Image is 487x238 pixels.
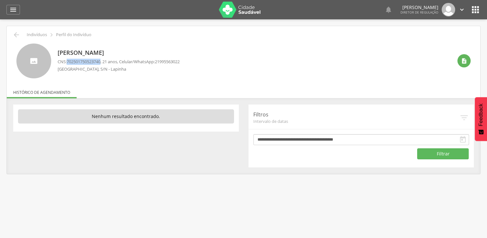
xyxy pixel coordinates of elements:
[58,49,180,57] p: [PERSON_NAME]
[13,31,20,39] i: Voltar
[48,31,55,38] i: 
[18,109,234,124] p: Nenhum resultado encontrado.
[58,59,180,65] p: CNS: , 21 anos, Celular/WhatsApp:
[58,66,180,72] p: [GEOGRAPHIC_DATA], S/N - Lapinha
[461,58,467,64] i: 
[417,148,469,159] button: Filtrar
[400,5,438,10] p: [PERSON_NAME]
[457,54,471,67] div: Ver histórico de cadastramento
[253,118,460,124] span: Intervalo de datas
[400,10,438,15] span: Diretor de regulação
[475,97,487,141] button: Feedback - Mostrar pesquisa
[470,5,481,15] i: 
[155,59,180,64] span: 21995563022
[27,32,47,37] p: Indivíduos
[459,136,467,144] i: 
[385,6,392,14] i: 
[385,3,392,16] a: 
[56,32,91,37] p: Perfil do Indivíduo
[458,3,465,16] a: 
[459,113,469,123] i: 
[67,59,100,64] span: 702501750523740
[458,6,465,13] i: 
[253,111,460,118] p: Filtros
[9,6,17,14] i: 
[478,104,484,126] span: Feedback
[6,5,20,15] a: 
